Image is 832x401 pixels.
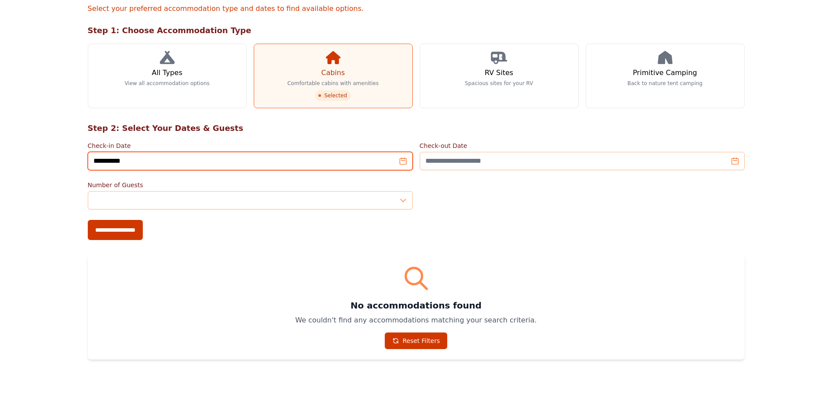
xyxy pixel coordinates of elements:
a: Cabins Comfortable cabins with amenities Selected [254,44,413,108]
h3: Primitive Camping [633,68,697,78]
p: Comfortable cabins with amenities [287,80,379,87]
label: Number of Guests [88,181,413,189]
label: Check-out Date [420,141,745,150]
p: View all accommodation options [124,80,210,87]
a: Reset Filters [385,332,448,349]
h2: Step 2: Select Your Dates & Guests [88,122,745,134]
a: Primitive Camping Back to nature tent camping [586,44,745,108]
h3: No accommodations found [98,299,734,312]
a: All Types View all accommodation options [88,44,247,108]
p: Spacious sites for your RV [465,80,533,87]
p: We couldn't find any accommodations matching your search criteria. [98,315,734,326]
h2: Step 1: Choose Accommodation Type [88,24,745,37]
h3: All Types [152,68,182,78]
span: Selected [315,90,350,101]
a: RV Sites Spacious sites for your RV [420,44,579,108]
h3: RV Sites [485,68,513,78]
p: Back to nature tent camping [628,80,703,87]
label: Check-in Date [88,141,413,150]
h3: Cabins [321,68,345,78]
p: Select your preferred accommodation type and dates to find available options. [88,3,745,14]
